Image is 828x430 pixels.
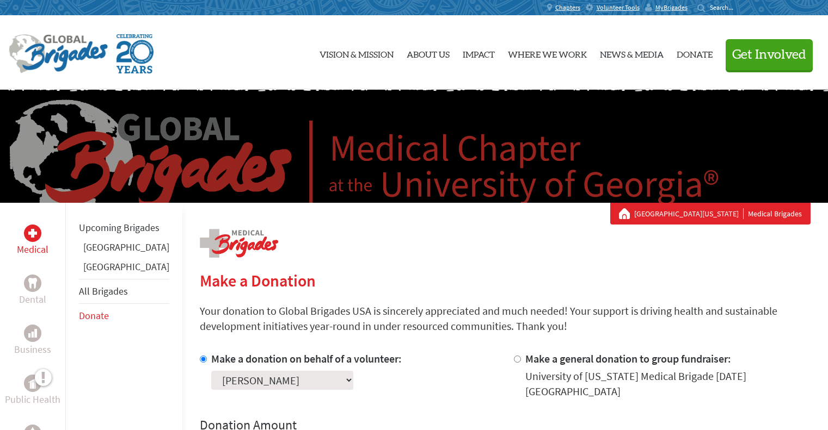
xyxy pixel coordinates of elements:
div: University of [US_STATE] Medical Brigade [DATE] [GEOGRAPHIC_DATA] [525,369,811,399]
a: MedicalMedical [17,225,48,257]
label: Make a donation on behalf of a volunteer: [211,352,402,365]
li: Ghana [79,240,169,259]
img: Global Brigades Logo [9,34,108,73]
p: Public Health [5,392,60,407]
a: BusinessBusiness [14,325,51,357]
p: Medical [17,242,48,257]
div: Medical [24,225,41,242]
img: Global Brigades Celebrating 20 Years [116,34,154,73]
a: All Brigades [79,285,128,297]
a: Public HealthPublic Health [5,375,60,407]
span: Get Involved [732,48,806,61]
div: Public Health [24,375,41,392]
label: Make a general donation to group fundraiser: [525,352,731,365]
img: logo-medical.png [200,229,278,258]
a: DentalDental [19,275,46,307]
input: Search... [710,3,741,11]
a: About Us [407,24,450,81]
li: All Brigades [79,279,169,304]
span: Chapters [555,3,580,12]
li: Upcoming Brigades [79,216,169,240]
li: Donate [79,304,169,328]
div: Dental [24,275,41,292]
h2: Make a Donation [200,271,811,290]
a: Impact [463,24,495,81]
a: [GEOGRAPHIC_DATA][US_STATE] [634,208,744,219]
img: Public Health [28,378,37,389]
a: [GEOGRAPHIC_DATA] [83,260,169,273]
a: Where We Work [508,24,587,81]
img: Medical [28,229,37,238]
p: Dental [19,292,46,307]
a: [GEOGRAPHIC_DATA] [83,241,169,253]
div: Medical Brigades [619,208,802,219]
span: Volunteer Tools [597,3,640,12]
p: Your donation to Global Brigades USA is sincerely appreciated and much needed! Your support is dr... [200,303,811,334]
img: Business [28,329,37,338]
button: Get Involved [726,39,813,70]
a: Donate [677,24,713,81]
li: Guatemala [79,259,169,279]
div: Business [24,325,41,342]
img: Dental [28,278,37,288]
span: MyBrigades [655,3,688,12]
a: Upcoming Brigades [79,221,160,234]
p: Business [14,342,51,357]
a: News & Media [600,24,664,81]
a: Donate [79,309,109,322]
a: Vision & Mission [320,24,394,81]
